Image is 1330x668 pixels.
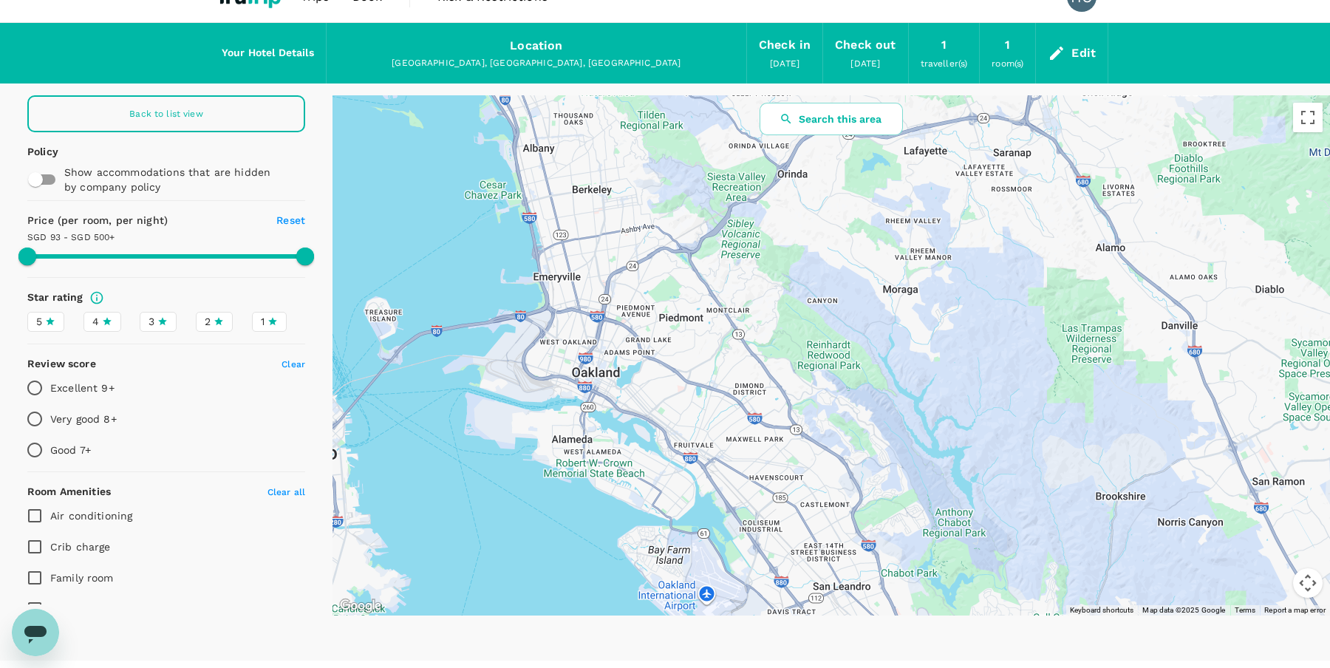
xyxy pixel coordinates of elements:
div: [GEOGRAPHIC_DATA], [GEOGRAPHIC_DATA], [GEOGRAPHIC_DATA] [338,56,734,71]
span: Air conditioning [50,510,132,522]
span: Clear all [267,487,305,497]
div: Check in [759,35,811,55]
h6: Your Hotel Details [222,45,314,61]
span: 4 [92,314,99,330]
span: Family room [50,572,114,584]
p: Good 7+ [50,443,91,457]
span: Reset [276,214,305,226]
div: 1 [1005,35,1010,55]
svg: Star ratings are awarded to properties to represent the quality of services, facilities, and amen... [89,290,104,305]
p: Excellent 9+ [50,381,115,395]
span: Map data ©2025 Google [1142,606,1225,614]
h6: Star rating [27,290,83,306]
p: Very good 8+ [50,412,117,426]
span: 1 [261,314,265,330]
a: Report a map error [1264,606,1326,614]
button: Toggle fullscreen view [1293,103,1323,132]
div: 1 [941,35,947,55]
span: SGD 93 - SGD 500+ [27,232,115,242]
p: Policy [27,144,45,159]
iframe: Button to launch messaging window, conversation in progress [12,609,59,656]
h6: Room Amenities [27,484,111,500]
button: Keyboard shortcuts [1070,605,1133,616]
span: [DATE] [850,58,880,69]
span: Clear [282,359,305,369]
div: Location [510,35,562,56]
span: Local Calls [50,603,106,615]
h6: Review score [27,356,96,372]
h6: Price (per room, per night) [27,213,236,229]
span: 5 [36,314,42,330]
div: Check out [835,35,896,55]
span: 2 [205,314,211,330]
span: Crib charge [50,541,111,553]
button: Search this area [760,103,903,135]
span: traveller(s) [921,58,968,69]
span: [DATE] [770,58,799,69]
div: Edit [1071,43,1096,64]
button: Map camera controls [1293,568,1323,598]
a: Open this area in Google Maps (opens a new window) [336,596,385,616]
span: Back to list view [129,109,203,119]
img: Google [336,596,385,616]
p: Show accommodations that are hidden by company policy [64,165,284,194]
a: Terms (opens in new tab) [1235,606,1256,614]
span: room(s) [992,58,1023,69]
span: 3 [149,314,154,330]
a: Back to list view [27,95,305,132]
